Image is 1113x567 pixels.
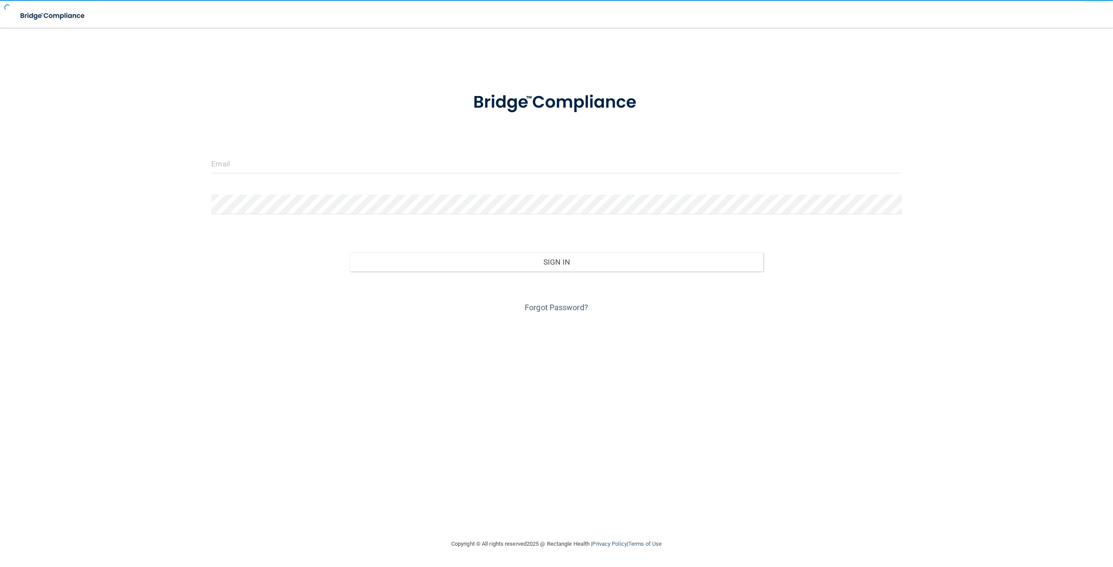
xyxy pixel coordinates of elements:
[398,530,715,558] div: Copyright © All rights reserved 2025 @ Rectangle Health | |
[13,7,93,25] img: bridge_compliance_login_screen.278c3ca4.svg
[525,303,588,312] a: Forgot Password?
[592,540,626,547] a: Privacy Policy
[628,540,662,547] a: Terms of Use
[211,154,901,173] input: Email
[350,252,763,272] button: Sign In
[455,80,658,125] img: bridge_compliance_login_screen.278c3ca4.svg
